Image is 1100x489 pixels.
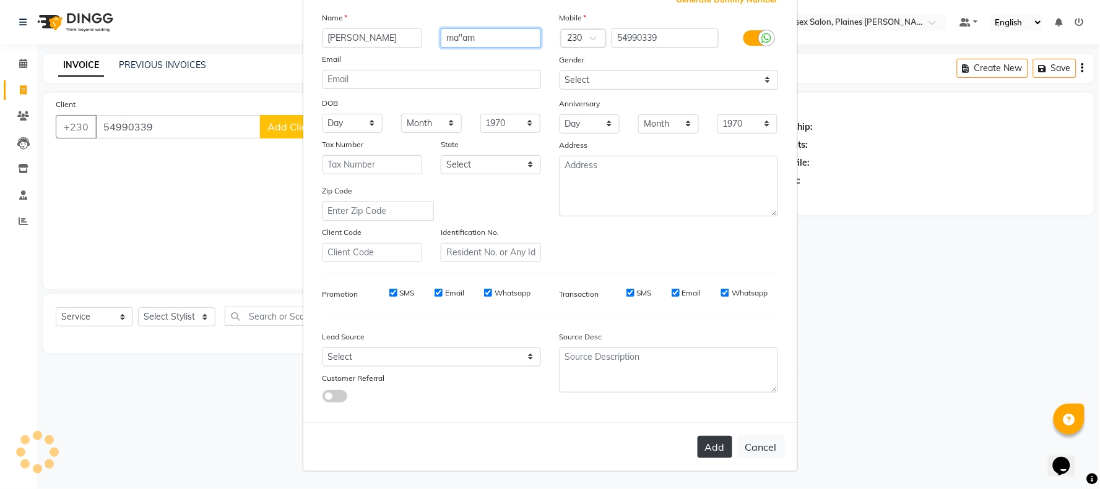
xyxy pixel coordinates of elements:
label: Email [682,287,701,299]
label: SMS [637,287,652,299]
label: Gender [560,54,585,66]
input: Resident No. or Any Id [441,243,541,262]
input: Enter Zip Code [323,202,434,221]
label: Transaction [560,289,599,300]
label: Mobile [560,12,587,23]
label: Email [445,287,464,299]
label: Client Code [323,227,362,238]
input: Client Code [323,243,423,262]
button: Cancel [737,435,785,459]
label: Customer Referral [323,373,385,384]
label: Tax Number [323,139,364,150]
label: Address [560,140,588,151]
label: Whatsapp [732,287,768,299]
input: Mobile [612,28,719,48]
input: Email [323,70,541,89]
label: DOB [323,98,339,109]
button: Add [698,436,732,458]
label: Zip Code [323,185,353,197]
label: Anniversary [560,98,600,109]
label: Promotion [323,289,358,300]
label: Identification No. [441,227,499,238]
input: First Name [323,28,423,48]
label: Email [323,54,342,65]
label: State [441,139,459,150]
label: Name [323,12,348,23]
iframe: chat widget [1048,440,1088,477]
label: Source Desc [560,331,602,342]
label: Whatsapp [495,287,531,299]
input: Tax Number [323,155,423,174]
label: SMS [400,287,415,299]
label: Lead Source [323,331,365,342]
input: Last Name [441,28,541,48]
